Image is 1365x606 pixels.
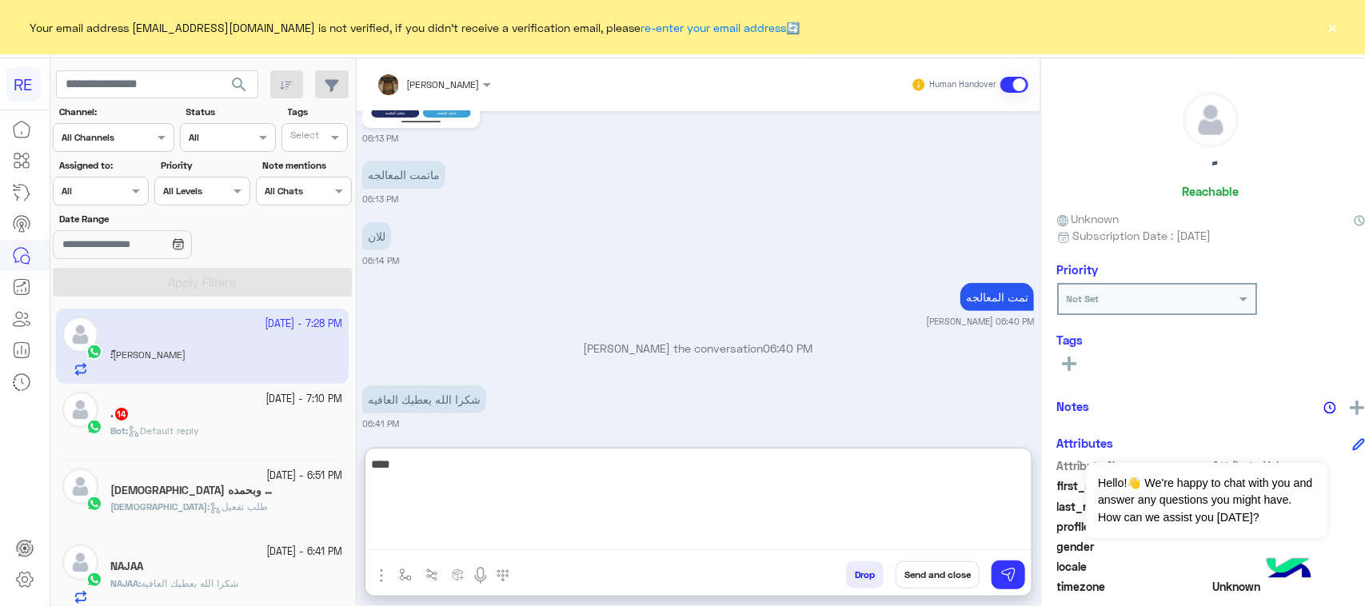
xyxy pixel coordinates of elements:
[1212,538,1365,555] span: null
[1067,293,1100,305] b: Not Set
[392,561,418,588] button: select flow
[362,161,445,189] p: 7/10/2025, 6:13 PM
[1072,227,1211,244] span: Subscription Date : [DATE]
[1057,436,1114,450] h6: Attributes
[86,496,102,512] img: WhatsApp
[62,468,98,504] img: defaultAdmin.png
[406,78,479,90] span: [PERSON_NAME]
[220,70,259,105] button: search
[266,468,342,484] small: [DATE] - 6:51 PM
[1057,578,1210,595] span: timezone
[288,105,350,119] label: Tags
[362,385,486,413] p: 7/10/2025, 6:41 PM
[59,212,249,226] label: Date Range
[926,315,1034,328] small: [PERSON_NAME] 06:40 PM
[86,572,102,588] img: WhatsApp
[110,500,207,512] span: [DEMOGRAPHIC_DATA]
[896,561,980,588] button: Send and close
[362,340,1034,357] p: [PERSON_NAME] the conversation
[110,425,128,437] b: :
[1000,567,1016,583] img: send message
[141,577,238,589] span: شكرا الله يعطيك العافيه
[1057,457,1210,474] span: Attribute Name
[110,577,138,589] span: NAJAA
[930,78,997,91] small: Human Handover
[30,19,800,36] span: Your email address [EMAIL_ADDRESS][DOMAIN_NAME] is not verified, if you didn't receive a verifica...
[362,193,398,205] small: 06:13 PM
[1325,19,1341,35] button: ×
[266,544,342,560] small: [DATE] - 6:41 PM
[115,408,128,421] span: 14
[641,21,787,34] a: re-enter your email address
[1183,184,1239,198] h6: Reachable
[418,561,445,588] button: Trigger scenario
[1057,477,1210,494] span: first_name
[1323,401,1336,414] img: notes
[59,158,147,173] label: Assigned to:
[59,105,172,119] label: Channel:
[1057,498,1210,515] span: last_name
[1086,463,1327,538] span: Hello!👋 We're happy to chat with you and answer any questions you might have. How can we assist y...
[425,568,438,581] img: Trigger scenario
[110,407,130,421] h5: .
[1057,518,1210,535] span: profile_pic
[471,566,490,585] img: send voice note
[1057,538,1210,555] span: gender
[399,568,412,581] img: select flow
[1261,542,1317,598] img: hulul-logo.png
[846,561,884,588] button: Drop
[110,484,273,497] h5: سبحان الله وبحمده ..
[1183,93,1238,147] img: defaultAdmin.png
[497,569,509,582] img: make a call
[1057,262,1099,277] h6: Priority
[960,283,1034,311] p: 7/10/2025, 6:40 PM
[445,561,471,588] button: create order
[452,568,465,581] img: create order
[110,577,141,589] b: :
[1212,578,1365,595] span: Unknown
[110,560,143,573] h5: NAJAA
[372,566,391,585] img: send attachment
[262,158,350,173] label: Note mentions
[110,500,210,512] b: :
[128,425,199,437] span: Default reply
[1057,210,1120,227] span: Unknown
[210,500,268,512] span: طلب تفعيل
[362,417,399,430] small: 06:41 PM
[86,419,102,435] img: WhatsApp
[229,75,249,94] span: search
[1350,401,1364,415] img: add
[161,158,249,173] label: Priority
[1057,333,1365,347] h6: Tags
[186,105,274,119] label: Status
[62,392,98,428] img: defaultAdmin.png
[62,544,98,580] img: defaultAdmin.png
[764,341,813,355] span: 06:40 PM
[6,67,41,102] div: RE
[53,268,352,297] button: Apply Filters
[1212,558,1365,575] span: null
[265,392,342,407] small: [DATE] - 7:10 PM
[1057,558,1210,575] span: locale
[362,132,398,145] small: 06:13 PM
[1057,399,1090,413] h6: Notes
[110,425,126,437] span: Bot
[362,222,391,250] p: 7/10/2025, 6:14 PM
[288,128,319,146] div: Select
[362,254,399,267] small: 06:14 PM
